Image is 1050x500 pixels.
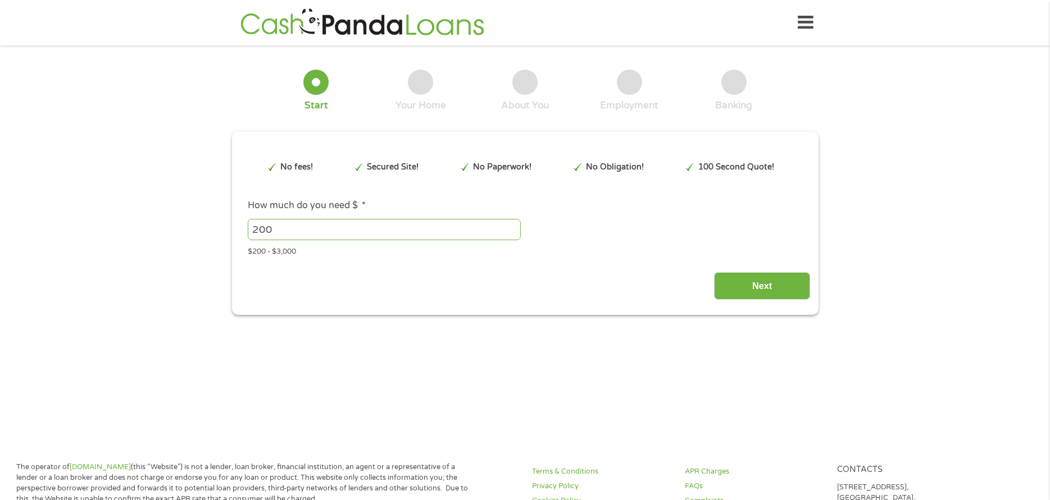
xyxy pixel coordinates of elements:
[714,272,810,300] input: Next
[837,465,976,475] h4: Contacts
[367,161,419,173] p: Secured Site!
[586,161,644,173] p: No Obligation!
[532,466,671,477] a: Terms & Conditions
[248,242,802,258] div: $200 - $3,000
[501,99,549,112] div: About You
[304,99,328,112] div: Start
[685,481,824,492] a: FAQs
[532,481,671,492] a: Privacy Policy
[237,7,488,39] img: GetLoanNow Logo
[685,466,824,477] a: APR Charges
[715,99,752,112] div: Banking
[473,161,531,173] p: No Paperwork!
[280,161,313,173] p: No fees!
[600,99,658,112] div: Employment
[248,200,366,212] label: How much do you need $
[698,161,774,173] p: 100 Second Quote!
[396,99,446,112] div: Your Home
[70,462,131,471] a: [DOMAIN_NAME]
